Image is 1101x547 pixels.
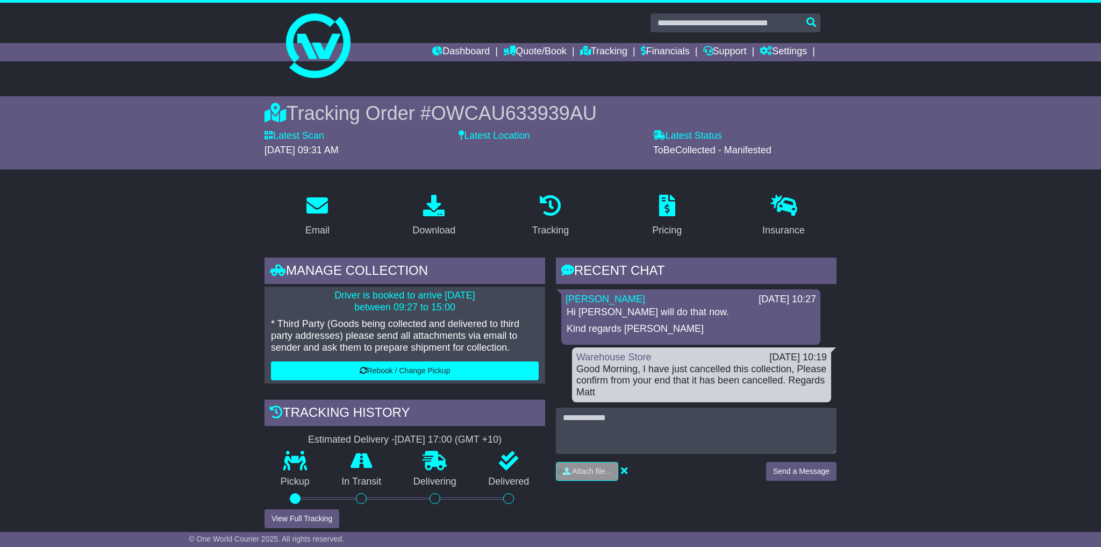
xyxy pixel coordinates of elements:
[576,364,827,399] div: Good Morning, I have just cancelled this collection, Please confirm from your end that it has bee...
[703,43,747,61] a: Support
[566,294,645,304] a: [PERSON_NAME]
[264,400,545,429] div: Tracking history
[652,223,682,238] div: Pricing
[326,476,398,488] p: In Transit
[532,223,569,238] div: Tracking
[432,43,490,61] a: Dashboard
[653,145,771,155] span: ToBeCollected - Manifested
[264,130,324,142] label: Latest Scan
[264,434,545,446] div: Estimated Delivery -
[755,191,812,241] a: Insurance
[305,223,330,238] div: Email
[580,43,627,61] a: Tracking
[567,323,815,335] p: Kind regards [PERSON_NAME]
[189,535,344,543] span: © One World Courier 2025. All rights reserved.
[271,318,539,353] p: * Third Party (Goods being collected and delivered to third party addresses) please send all atta...
[298,191,337,241] a: Email
[264,476,326,488] p: Pickup
[412,223,455,238] div: Download
[759,294,816,306] div: [DATE] 10:27
[397,476,473,488] p: Delivering
[431,102,597,124] span: OWCAU633939AU
[645,191,689,241] a: Pricing
[576,352,651,363] a: Warehouse Store
[459,130,530,142] label: Latest Location
[405,191,462,241] a: Download
[766,462,837,481] button: Send a Message
[769,352,827,364] div: [DATE] 10:19
[556,258,837,287] div: RECENT CHAT
[760,43,807,61] a: Settings
[762,223,805,238] div: Insurance
[641,43,690,61] a: Financials
[525,191,576,241] a: Tracking
[473,476,546,488] p: Delivered
[264,509,339,528] button: View Full Tracking
[271,361,539,380] button: Rebook / Change Pickup
[271,290,539,313] p: Driver is booked to arrive [DATE] between 09:27 to 15:00
[567,307,815,318] p: Hi [PERSON_NAME] will do that now.
[264,145,339,155] span: [DATE] 09:31 AM
[264,258,545,287] div: Manage collection
[264,102,837,125] div: Tracking Order #
[395,434,502,446] div: [DATE] 17:00 (GMT +10)
[503,43,567,61] a: Quote/Book
[653,130,722,142] label: Latest Status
